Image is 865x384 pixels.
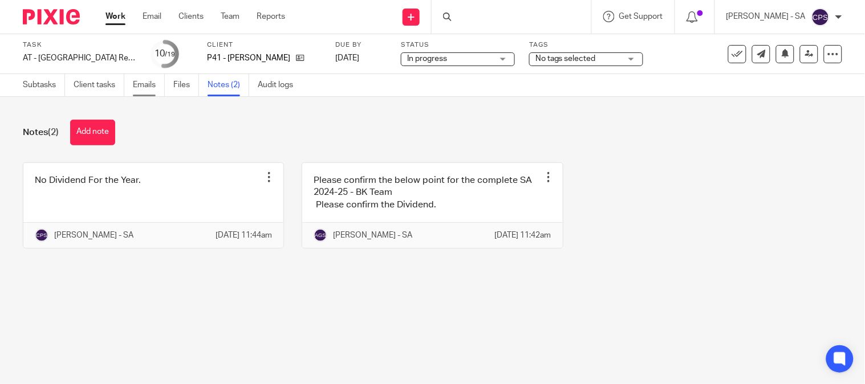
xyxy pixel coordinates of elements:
label: Due by [335,40,387,50]
p: [DATE] 11:44am [216,230,272,241]
a: Files [173,74,199,96]
p: P41 - [PERSON_NAME] [207,52,290,64]
label: Client [207,40,321,50]
a: Emails [133,74,165,96]
img: Pixie [23,9,80,24]
a: Notes (2) [208,74,249,96]
a: Work [105,11,125,22]
a: Team [221,11,239,22]
small: /19 [165,51,175,58]
p: [PERSON_NAME] - SA [333,230,412,241]
img: svg%3E [811,8,830,26]
label: Status [401,40,515,50]
h1: Notes [23,126,59,138]
a: Audit logs [258,74,302,96]
label: Task [23,40,137,50]
span: Get Support [619,13,663,21]
p: [PERSON_NAME] - SA [54,230,133,241]
img: svg%3E [35,228,48,242]
a: Subtasks [23,74,65,96]
div: AT - SA Return - PE 05-04-2025 [23,52,137,64]
p: [DATE] 11:42am [495,230,551,241]
div: 10 [155,47,175,60]
a: Reports [257,11,285,22]
button: Add note [70,120,115,145]
img: svg%3E [314,228,327,242]
a: Email [143,11,161,22]
a: Client tasks [74,74,124,96]
div: AT - [GEOGRAPHIC_DATA] Return - PE [DATE] [23,52,137,64]
span: In progress [407,55,447,63]
label: Tags [529,40,643,50]
span: [DATE] [335,54,359,62]
span: (2) [48,128,59,137]
a: Clients [178,11,204,22]
p: [PERSON_NAME] - SA [726,11,806,22]
span: No tags selected [535,55,596,63]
